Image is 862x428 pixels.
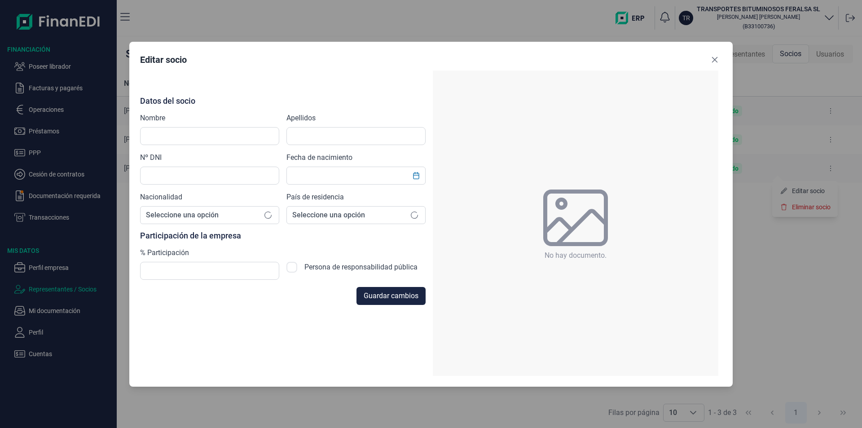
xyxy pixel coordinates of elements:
label: Nº DNI [140,152,162,163]
label: Persona de responsabilidad pública [304,262,418,280]
div: Seleccione una opción [404,207,425,224]
button: Choose Date [408,168,425,184]
label: Fecha de nacimiento [286,152,352,163]
label: País de residencia [286,192,344,203]
button: Close [708,53,722,67]
span: Seleccione una opción [141,207,257,224]
label: Apellidos [286,113,316,124]
p: Participación de la empresa [140,231,426,240]
span: Seleccione una opción [287,207,404,224]
label: Nacionalidad [140,192,182,203]
div: Seleccione una opción [257,207,279,224]
p: Datos del socio [140,97,426,106]
label: Nombre [140,113,165,124]
button: Guardar cambios [356,287,426,305]
span: No hay documento. [545,250,607,261]
div: Editar socio [140,53,187,66]
span: Guardar cambios [364,291,418,301]
label: % Participación [140,247,189,258]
